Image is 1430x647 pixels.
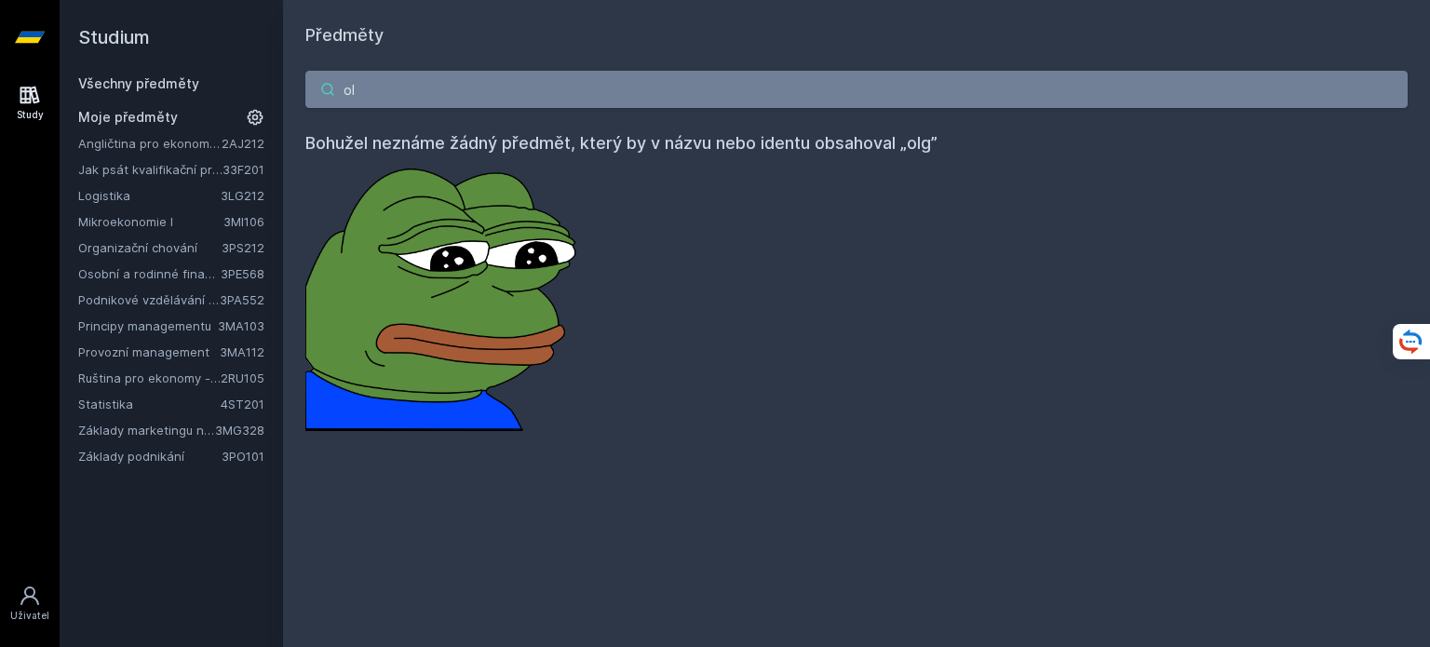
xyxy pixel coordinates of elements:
a: Základy marketingu na internetu [78,421,215,439]
a: Jak psát kvalifikační práci [78,160,223,179]
a: 3PE568 [221,266,264,281]
a: Logistika [78,186,221,205]
img: error_picture.png [305,156,585,431]
span: Moje předměty [78,108,178,127]
a: 3PO101 [222,449,264,464]
h4: Bohužel neznáme žádný předmět, který by v názvu nebo identu obsahoval „olg” [305,130,1408,156]
a: 3MA112 [220,344,264,359]
a: Angličtina pro ekonomická studia 2 (B2/C1) [78,134,222,153]
a: 33F201 [223,162,264,177]
a: 3MI106 [223,214,264,229]
a: Mikroekonomie I [78,212,223,231]
div: Study [17,108,44,122]
a: Principy managementu [78,317,218,335]
a: 2RU105 [221,371,264,385]
a: Study [4,74,56,131]
a: Provozní management [78,343,220,361]
a: Ruština pro ekonomy - středně pokročilá úroveň 1 (B1) [78,369,221,387]
a: 3PS212 [222,240,264,255]
a: Uživatel [4,575,56,632]
a: Osobní a rodinné finance [78,264,221,283]
a: Organizační chování [78,238,222,257]
a: Podnikové vzdělávání v praxi [78,290,220,309]
a: 2AJ212 [222,136,264,151]
a: 3MA103 [218,318,264,333]
a: 3LG212 [221,188,264,203]
a: 3MG328 [215,423,264,438]
input: Název nebo ident předmětu… [305,71,1408,108]
h1: Předměty [305,22,1408,48]
div: Uživatel [10,609,49,623]
a: Základy podnikání [78,447,222,465]
a: 4ST201 [221,397,264,411]
a: 3PA552 [220,292,264,307]
a: Všechny předměty [78,75,199,91]
a: Statistika [78,395,221,413]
